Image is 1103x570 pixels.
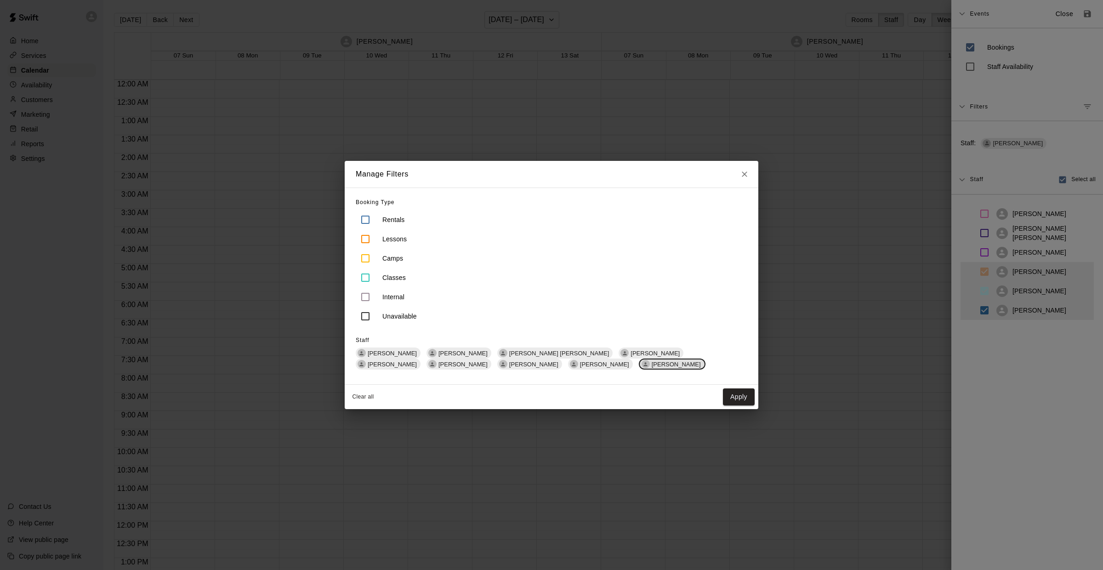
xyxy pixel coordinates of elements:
div: [PERSON_NAME] [619,348,683,359]
div: Roc Galindo [358,360,366,368]
div: [PERSON_NAME] [PERSON_NAME] [497,348,613,359]
span: Booking Type [356,199,395,205]
div: Cooper Weiss [499,349,507,357]
p: Camps [382,254,403,263]
button: Clear all [348,389,378,405]
div: [PERSON_NAME] [568,359,633,370]
span: Staff [356,337,369,343]
div: [PERSON_NAME] [426,359,491,370]
span: [PERSON_NAME] [435,350,491,357]
span: [PERSON_NAME] [648,361,705,368]
div: Dustin Geiger [358,349,366,357]
div: Steven Rivas [642,360,650,368]
span: [PERSON_NAME] [576,361,633,368]
span: [PERSON_NAME] [PERSON_NAME] [506,350,613,357]
div: [PERSON_NAME] [497,359,562,370]
div: [PERSON_NAME] [426,348,491,359]
span: [PERSON_NAME] [627,350,683,357]
p: Internal [382,292,404,302]
p: Unavailable [382,312,417,321]
p: Lessons [382,234,407,244]
div: Reed Hodges [499,360,507,368]
div: Sean Gallagher [428,360,437,368]
div: Kyle Froemke [570,360,578,368]
div: [PERSON_NAME] [356,348,421,359]
p: Classes [382,273,406,282]
div: Chris Abbott [620,349,629,357]
div: Dustin Jourdan [428,349,437,357]
button: Apply [723,388,755,405]
span: [PERSON_NAME] [364,361,421,368]
span: [PERSON_NAME] [364,350,421,357]
span: [PERSON_NAME] [506,361,562,368]
div: [PERSON_NAME] [639,359,705,370]
div: [PERSON_NAME] [356,359,421,370]
p: Rentals [382,215,405,224]
button: Close [736,161,753,188]
h2: Manage Filters [345,161,420,188]
span: [PERSON_NAME] [435,361,491,368]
